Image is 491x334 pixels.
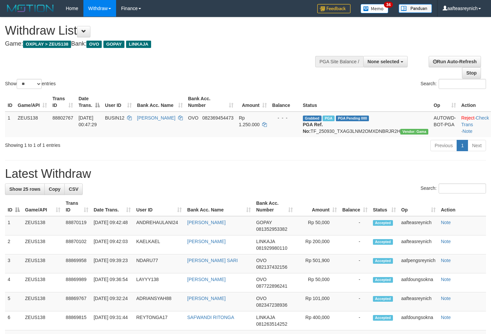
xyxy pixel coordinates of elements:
th: User ID: activate to sort column ascending [102,93,134,112]
th: Game/API: activate to sort column ascending [22,197,63,216]
select: Showentries [17,79,42,89]
span: Copy 087722896241 to clipboard [256,283,287,289]
a: Next [468,140,486,151]
th: Date Trans.: activate to sort column descending [76,93,102,112]
span: OVO [256,258,267,263]
th: Action [438,197,486,216]
span: Copy [49,186,60,192]
th: Date Trans.: activate to sort column ascending [91,197,134,216]
td: 88869815 [63,311,91,330]
td: ADRIANSYAH88 [133,292,184,311]
a: Run Auto-Refresh [429,56,481,67]
th: Trans ID: activate to sort column ascending [50,93,76,112]
a: Note [441,315,451,320]
td: ZEUS138 [22,216,63,235]
td: - [340,254,370,273]
button: None selected [363,56,408,67]
td: [DATE] 09:36:54 [91,273,134,292]
a: SAFWANDI RITONGA [187,315,234,320]
td: [DATE] 09:31:44 [91,311,134,330]
td: Rp 400,000 [296,311,340,330]
span: Rp 1.250.000 [239,115,260,127]
td: ZEUS138 [22,254,63,273]
label: Search: [421,183,486,193]
span: Copy 082347238936 to clipboard [256,302,287,308]
span: OVO [86,41,102,48]
td: 1 [5,112,15,137]
td: 88869989 [63,273,91,292]
span: Accepted [373,277,393,283]
span: GOPAY [256,220,272,225]
h1: Withdraw List [5,24,321,37]
img: Button%20Memo.svg [361,4,389,13]
a: CSV [64,183,83,195]
input: Search: [439,79,486,89]
th: ID [5,93,15,112]
td: ZEUS138 [22,235,63,254]
th: Trans ID: activate to sort column ascending [63,197,91,216]
img: panduan.png [399,4,432,13]
td: aafdoungsokna [399,273,438,292]
td: KAELKAEL [133,235,184,254]
a: [PERSON_NAME] [187,220,225,225]
td: 88870102 [63,235,91,254]
td: Rp 200,000 [296,235,340,254]
th: ID: activate to sort column descending [5,197,22,216]
th: Game/API: activate to sort column ascending [15,93,50,112]
td: [DATE] 09:42:03 [91,235,134,254]
td: 1 [5,216,22,235]
span: Marked by aafsreyleap [323,116,334,121]
a: [PERSON_NAME] [137,115,175,121]
td: Rp 501,900 [296,254,340,273]
a: Note [441,258,451,263]
td: ANDREHAULANI24 [133,216,184,235]
span: Accepted [373,258,393,264]
th: Amount: activate to sort column ascending [236,93,270,112]
label: Search: [421,79,486,89]
img: Feedback.jpg [317,4,351,13]
a: [PERSON_NAME] SARI [187,258,238,263]
span: Accepted [373,220,393,226]
a: Note [441,239,451,244]
td: 88869767 [63,292,91,311]
th: Op: activate to sort column ascending [431,93,459,112]
div: PGA Site Balance / [315,56,363,67]
td: LAYYY138 [133,273,184,292]
span: Show 25 rows [9,186,40,192]
td: aafteasreynich [399,292,438,311]
td: 3 [5,254,22,273]
span: Copy 081929980110 to clipboard [256,245,287,251]
th: Status [300,93,431,112]
span: OVO [256,296,267,301]
td: aafpengsreynich [399,254,438,273]
div: - - - [272,115,298,121]
td: Rp 101,000 [296,292,340,311]
img: MOTION_logo.png [5,3,56,13]
a: Show 25 rows [5,183,45,195]
a: [PERSON_NAME] [187,277,225,282]
td: ZEUS138 [22,311,63,330]
th: Bank Acc. Name: activate to sort column ascending [134,93,185,112]
th: Status: activate to sort column ascending [370,197,399,216]
span: Copy 082137432156 to clipboard [256,264,287,270]
a: Previous [430,140,457,151]
td: 88870119 [63,216,91,235]
td: - [340,273,370,292]
a: Note [441,296,451,301]
a: Note [441,277,451,282]
td: REYTONGA17 [133,311,184,330]
td: aafteasreynich [399,235,438,254]
a: Note [441,220,451,225]
td: - [340,216,370,235]
span: OVO [256,277,267,282]
span: 34 [384,2,393,8]
th: Bank Acc. Number: activate to sort column ascending [185,93,236,112]
span: Accepted [373,239,393,245]
td: Rp 50,000 [296,273,340,292]
th: Balance [270,93,300,112]
th: Op: activate to sort column ascending [399,197,438,216]
td: 4 [5,273,22,292]
span: None selected [368,59,399,64]
span: Copy 081263514252 to clipboard [256,321,287,327]
td: NDARU77 [133,254,184,273]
